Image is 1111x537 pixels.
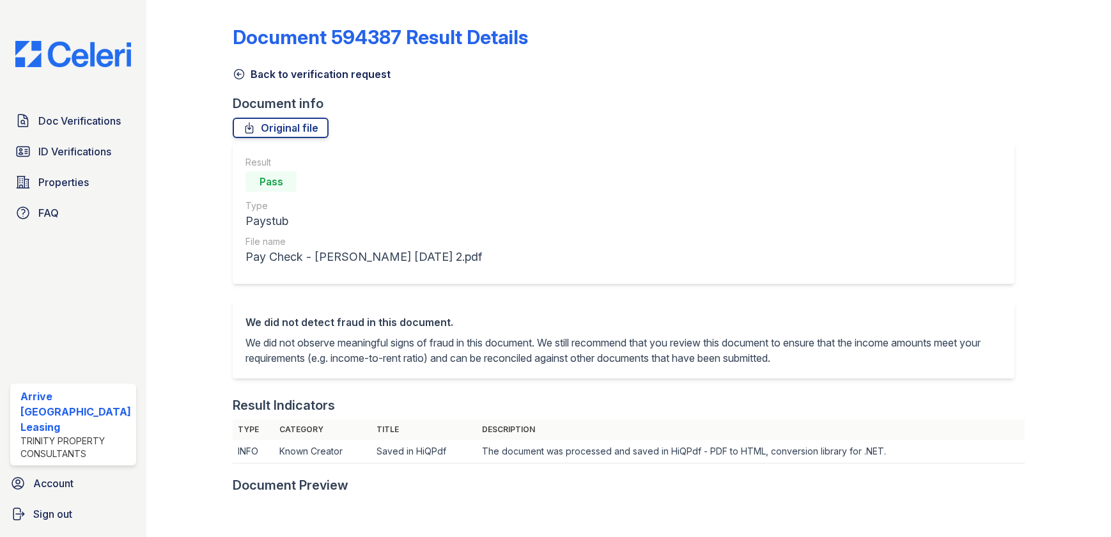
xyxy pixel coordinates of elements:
div: File name [245,235,482,248]
iframe: chat widget [1057,486,1098,524]
a: Original file [233,118,329,138]
a: ID Verifications [10,139,136,164]
span: Doc Verifications [38,113,121,128]
td: INFO [233,440,274,463]
div: Pay Check - [PERSON_NAME] [DATE] 2.pdf [245,248,482,266]
th: Category [274,419,371,440]
th: Type [233,419,274,440]
a: Sign out [5,501,141,527]
td: Saved in HiQPdf [371,440,477,463]
div: Pass [245,171,297,192]
th: Description [477,419,1025,440]
a: Properties [10,169,136,195]
a: Account [5,471,141,496]
div: We did not detect fraud in this document. [245,315,1002,330]
a: Back to verification request [233,66,391,82]
div: Document info [233,95,1025,113]
a: Doc Verifications [10,108,136,134]
div: Type [245,199,482,212]
div: Arrive [GEOGRAPHIC_DATA] Leasing [20,389,131,435]
div: Paystub [245,212,482,230]
div: Result Indicators [233,396,335,414]
div: Trinity Property Consultants [20,435,131,460]
span: Properties [38,175,89,190]
div: Result [245,156,482,169]
td: Known Creator [274,440,371,463]
img: CE_Logo_Blue-a8612792a0a2168367f1c8372b55b34899dd931a85d93a1a3d3e32e68fde9ad4.png [5,41,141,67]
a: Document 594387 Result Details [233,26,528,49]
a: FAQ [10,200,136,226]
span: Account [33,476,74,491]
div: Document Preview [233,476,348,494]
th: Title [371,419,477,440]
span: ID Verifications [38,144,111,159]
span: Sign out [33,506,72,522]
p: We did not observe meaningful signs of fraud in this document. We still recommend that you review... [245,335,1002,366]
span: FAQ [38,205,59,221]
td: The document was processed and saved in HiQPdf - PDF to HTML, conversion library for .NET. [477,440,1025,463]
